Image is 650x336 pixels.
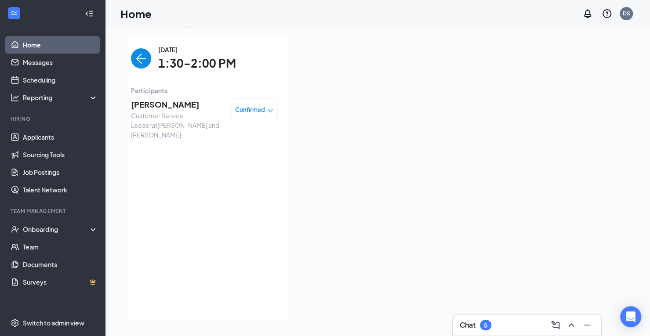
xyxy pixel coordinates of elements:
button: ChevronUp [564,318,578,332]
svg: Minimize [582,320,592,330]
span: Customer Service Leader at [PERSON_NAME] and [PERSON_NAME] [131,111,223,140]
div: Hiring [11,115,96,123]
div: Switch to admin view [23,318,84,327]
span: [DATE] [158,45,236,54]
h1: Home [120,6,152,21]
div: Reporting [23,93,98,102]
div: Open Intercom Messenger [620,306,641,327]
span: Participants [131,86,278,95]
svg: Settings [11,318,19,327]
button: Minimize [580,318,594,332]
a: Applicants [23,128,98,146]
svg: ComposeMessage [550,320,561,330]
div: Onboarding [23,225,91,234]
svg: QuestionInfo [602,8,612,19]
a: Team [23,238,98,256]
a: Talent Network [23,181,98,199]
svg: WorkstreamLogo [10,9,18,18]
a: Home [23,36,98,54]
div: 5 [484,322,487,329]
h3: Chat [460,320,476,330]
a: Messages [23,54,98,71]
svg: Analysis [11,93,19,102]
span: 1:30-2:00 PM [158,54,236,72]
svg: ChevronUp [566,320,577,330]
svg: UserCheck [11,225,19,234]
a: Sourcing Tools [23,146,98,163]
button: ComposeMessage [548,318,563,332]
a: SurveysCrown [23,273,98,291]
button: back-button [131,48,151,69]
span: Confirmed [235,105,265,114]
a: Documents [23,256,98,273]
a: Job Postings [23,163,98,181]
svg: Notifications [582,8,593,19]
span: down [267,108,273,114]
span: [PERSON_NAME] [131,98,223,111]
div: Team Management [11,207,96,215]
svg: Collapse [85,9,94,18]
div: DS [623,10,630,17]
a: Scheduling [23,71,98,89]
